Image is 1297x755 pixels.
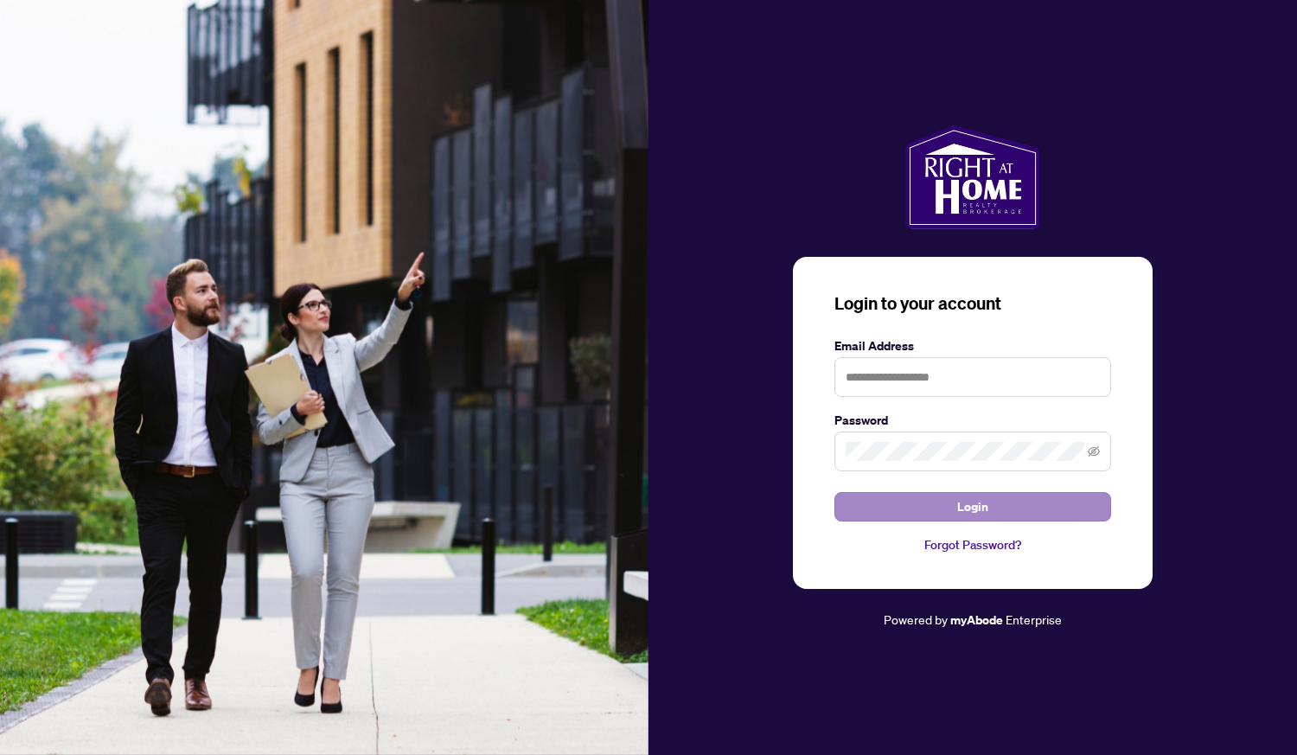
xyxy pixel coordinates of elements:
h3: Login to your account [834,291,1111,316]
span: Powered by [884,611,948,627]
span: Enterprise [1006,611,1062,627]
span: Login [957,493,988,521]
span: eye-invisible [1088,445,1100,457]
label: Email Address [834,336,1111,355]
img: ma-logo [905,125,1039,229]
button: Login [834,492,1111,521]
a: myAbode [950,611,1003,630]
a: Forgot Password? [834,535,1111,554]
label: Password [834,411,1111,430]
